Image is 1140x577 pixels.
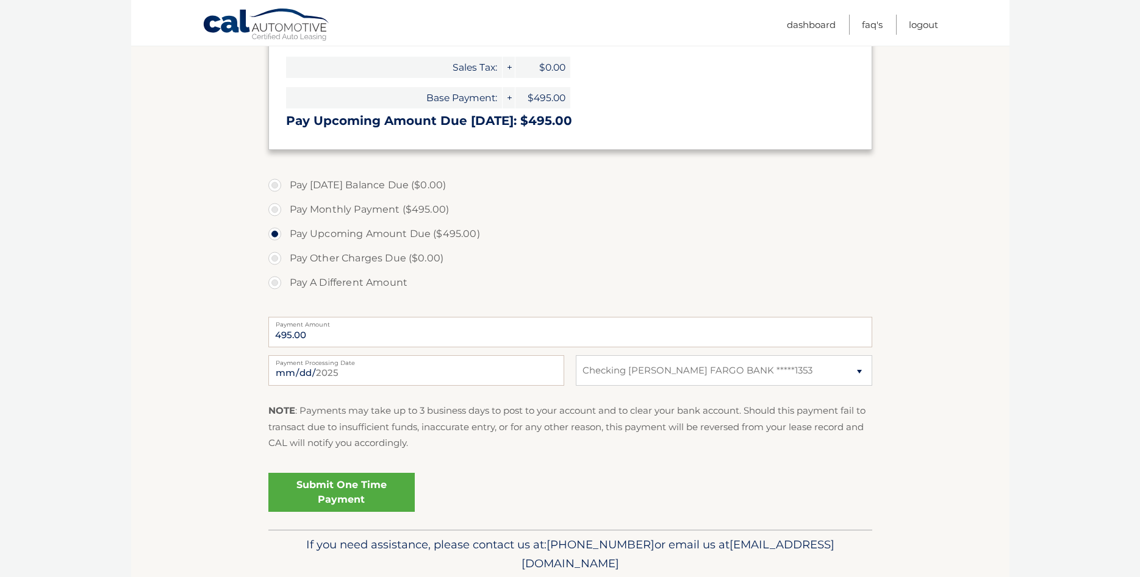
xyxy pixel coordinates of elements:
strong: NOTE [268,405,295,416]
label: Payment Processing Date [268,355,564,365]
a: Submit One Time Payment [268,473,415,512]
span: Sales Tax: [286,57,502,78]
h3: Pay Upcoming Amount Due [DATE]: $495.00 [286,113,855,129]
input: Payment Date [268,355,564,386]
span: + [503,57,515,78]
a: FAQ's [862,15,883,35]
p: : Payments may take up to 3 business days to post to your account and to clear your bank account.... [268,403,872,451]
label: Payment Amount [268,317,872,327]
span: Base Payment: [286,87,502,108]
label: Pay Other Charges Due ($0.00) [268,246,872,271]
span: $495.00 [515,87,570,108]
a: Dashboard [787,15,836,35]
label: Pay Upcoming Amount Due ($495.00) [268,222,872,246]
label: Pay Monthly Payment ($495.00) [268,197,872,222]
a: Cal Automotive [203,8,331,43]
label: Pay [DATE] Balance Due ($0.00) [268,173,872,197]
a: Logout [909,15,938,35]
span: + [503,87,515,108]
p: If you need assistance, please contact us at: or email us at [276,535,864,574]
span: [PHONE_NUMBER] [547,537,654,551]
input: Payment Amount [268,317,872,347]
span: $0.00 [515,57,570,78]
label: Pay A Different Amount [268,271,872,295]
